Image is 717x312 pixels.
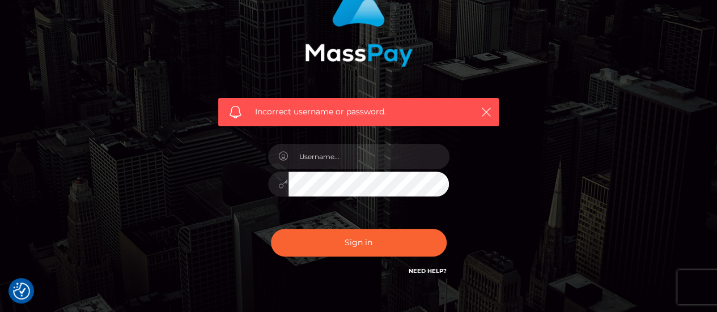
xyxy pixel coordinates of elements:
[409,267,447,275] a: Need Help?
[289,144,449,169] input: Username...
[271,229,447,257] button: Sign in
[255,106,462,118] span: Incorrect username or password.
[13,283,30,300] button: Consent Preferences
[13,283,30,300] img: Revisit consent button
